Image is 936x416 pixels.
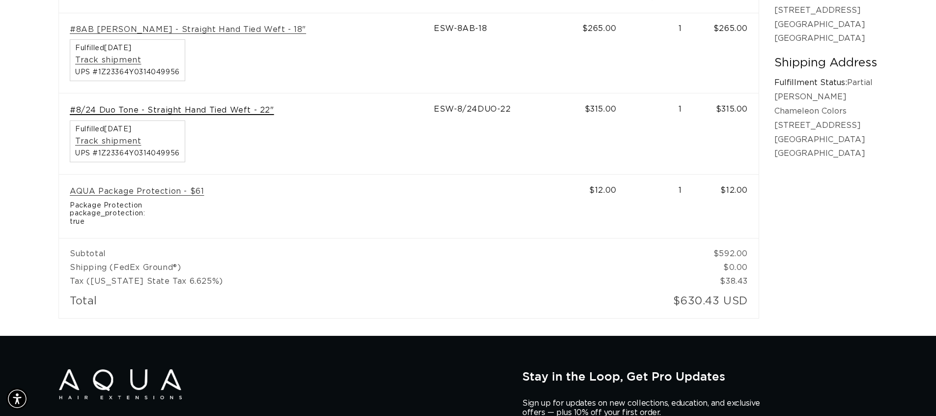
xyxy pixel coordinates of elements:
td: $0.00 [693,261,759,274]
td: 1 [627,13,693,93]
span: package_protection: [70,209,423,218]
span: $265.00 [582,25,617,32]
span: $315.00 [585,105,617,113]
td: ESW-8AB-18 [434,13,561,93]
td: $315.00 [693,93,759,175]
a: AQUA Package Protection - $61 [70,186,204,197]
span: $12.00 [589,186,617,194]
span: UPS #1Z23364Y0314049956 [75,69,180,76]
p: [PERSON_NAME] Chameleon Colors [STREET_ADDRESS] [GEOGRAPHIC_DATA] [GEOGRAPHIC_DATA] [774,90,877,161]
span: UPS #1Z23364Y0314049956 [75,150,180,157]
td: 1 [627,93,693,175]
span: true [70,218,423,226]
td: Tax ([US_STATE] State Tax 6.625%) [59,274,693,288]
div: Accessibility Menu [6,388,28,410]
time: [DATE] [104,126,132,133]
time: [DATE] [104,45,132,52]
td: Subtotal [59,238,693,261]
td: $38.43 [693,274,759,288]
td: Total [59,288,627,318]
strong: Fulfillment Status: [774,79,847,87]
td: $12.00 [693,174,759,238]
img: Aqua Hair Extensions [59,369,182,399]
span: Package Protection [70,202,423,210]
h2: Stay in the Loop, Get Pro Updates [522,369,877,383]
p: Partial [774,76,877,90]
td: $630.43 USD [627,288,759,318]
span: Fulfilled [75,45,180,52]
a: Track shipment [75,136,141,147]
td: $265.00 [693,13,759,93]
td: 1 [627,174,693,238]
a: #8/24 Duo Tone - Straight Hand Tied Weft - 22" [70,105,274,116]
h2: Shipping Address [774,56,877,71]
td: Shipping (FedEx Ground®) [59,261,693,274]
td: ESW-8/24DUO-22 [434,93,561,175]
a: #8AB [PERSON_NAME] - Straight Hand Tied Weft - 18" [70,25,306,35]
span: Fulfilled [75,126,180,133]
a: Track shipment [75,55,141,65]
td: $592.00 [693,238,759,261]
